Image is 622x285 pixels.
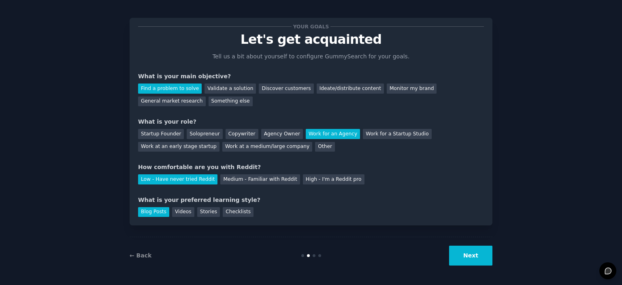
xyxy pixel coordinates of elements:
[303,174,364,184] div: High - I'm a Reddit pro
[138,129,184,139] div: Startup Founder
[130,252,151,259] a: ← Back
[138,163,484,171] div: How comfortable are you with Reddit?
[261,129,303,139] div: Agency Owner
[387,84,437,94] div: Monitor my brand
[317,84,384,94] div: Ideate/distribute content
[363,129,431,139] div: Work for a Startup Studio
[259,84,313,94] div: Discover customers
[306,129,360,139] div: Work for an Agency
[292,22,330,31] span: Your goals
[315,142,335,152] div: Other
[222,142,312,152] div: Work at a medium/large company
[138,142,219,152] div: Work at an early stage startup
[220,174,300,184] div: Medium - Familiar with Reddit
[197,207,220,217] div: Stories
[187,129,222,139] div: Solopreneur
[209,52,413,61] p: Tell us a bit about yourself to configure GummySearch for your goals.
[209,96,253,107] div: Something else
[138,96,206,107] div: General market research
[172,207,194,217] div: Videos
[204,84,256,94] div: Validate a solution
[138,174,217,184] div: Low - Have never tried Reddit
[223,207,253,217] div: Checklists
[138,207,169,217] div: Blog Posts
[138,72,484,81] div: What is your main objective?
[138,32,484,47] p: Let's get acquainted
[138,84,202,94] div: Find a problem to solve
[138,196,484,204] div: What is your preferred learning style?
[449,246,492,266] button: Next
[226,129,258,139] div: Copywriter
[138,118,484,126] div: What is your role?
